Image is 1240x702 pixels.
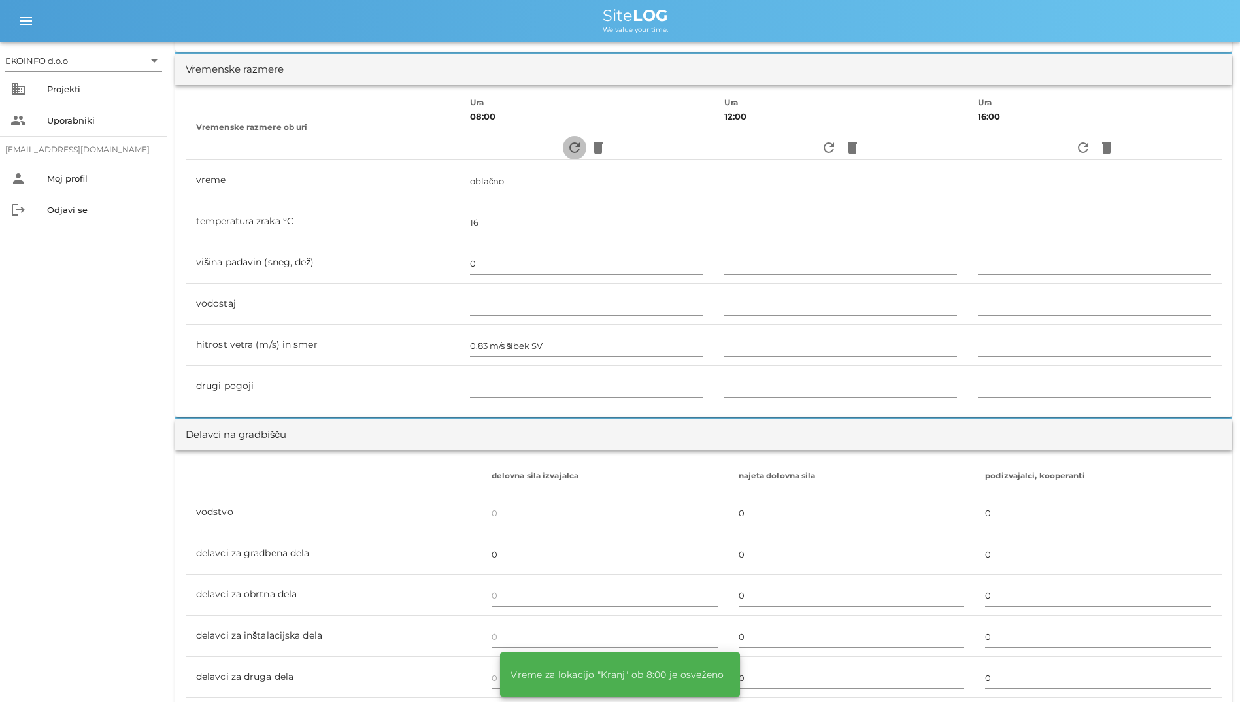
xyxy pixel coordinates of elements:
label: Ura [978,98,992,108]
td: temperatura zraka °C [186,201,460,242]
span: We value your time. [603,25,668,34]
input: 0 [492,585,718,606]
div: EKOINFO d.o.o [5,50,162,71]
i: refresh [567,140,582,156]
i: person [10,171,26,186]
td: delavci za inštalacijska dela [186,616,481,657]
div: Projekti [47,84,157,94]
td: hitrost vetra (m/s) in smer [186,325,460,366]
i: delete [1099,140,1114,156]
iframe: Chat Widget [1053,561,1240,702]
input: 0 [739,503,965,524]
td: delavci za obrtna dela [186,575,481,616]
input: 0 [739,667,965,688]
td: delavci za druga dela [186,657,481,698]
input: 0 [985,667,1211,688]
i: delete [845,140,860,156]
input: 0 [739,585,965,606]
td: drugi pogoji [186,366,460,407]
th: Vremenske razmere ob uri [186,95,460,160]
div: Moj profil [47,173,157,184]
label: Ura [724,98,739,108]
th: najeta dolovna sila [728,461,975,492]
input: 0 [739,626,965,647]
th: podizvajalci, kooperanti [975,461,1222,492]
i: refresh [1075,140,1091,156]
input: 0 [739,544,965,565]
div: Odjavi se [47,205,157,215]
td: višina padavin (sneg, dež) [186,242,460,284]
i: arrow_drop_down [146,53,162,69]
div: Pripomoček za klepet [1053,561,1240,702]
input: 0 [985,544,1211,565]
input: 0 [985,503,1211,524]
div: Vremenske razmere [186,62,284,77]
td: delavci za gradbena dela [186,533,481,575]
input: 0 [492,626,718,647]
th: delovna sila izvajalca [481,461,728,492]
input: 0 [985,585,1211,606]
i: refresh [821,140,837,156]
span: Site [603,6,668,25]
label: Ura [470,98,484,108]
div: Uporabniki [47,115,157,125]
div: Vreme za lokacijo "Kranj" ob 8:00 je osveženo [500,659,734,690]
i: menu [18,13,34,29]
input: 0 [985,626,1211,647]
div: Delavci na gradbišču [186,427,286,443]
i: delete [590,140,606,156]
input: 0 [492,503,718,524]
input: 0 [492,667,718,688]
td: vodstvo [186,492,481,533]
i: logout [10,202,26,218]
div: EKOINFO d.o.o [5,55,68,67]
i: people [10,112,26,128]
td: vodostaj [186,284,460,325]
i: business [10,81,26,97]
td: vreme [186,160,460,201]
b: LOG [633,6,668,25]
input: 0 [492,544,718,565]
